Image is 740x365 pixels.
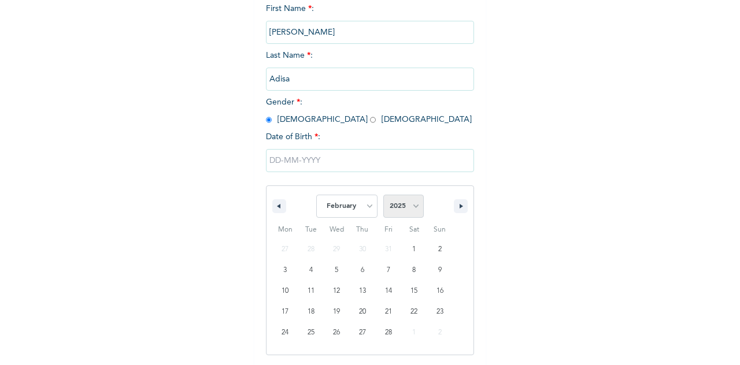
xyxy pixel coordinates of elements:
span: 9 [438,260,442,281]
span: 21 [385,301,392,322]
span: 24 [282,322,288,343]
span: Last Name : [266,51,474,83]
button: 13 [350,281,376,301]
span: 17 [282,301,288,322]
span: Date of Birth : [266,131,320,143]
span: 25 [308,322,314,343]
span: 5 [335,260,338,281]
span: 23 [436,301,443,322]
span: Wed [324,221,350,239]
button: 25 [298,322,324,343]
span: 11 [308,281,314,301]
span: 10 [282,281,288,301]
button: 8 [401,260,427,281]
span: 20 [359,301,366,322]
span: 27 [359,322,366,343]
button: 15 [401,281,427,301]
span: 7 [387,260,390,281]
span: 19 [333,301,340,322]
span: 16 [436,281,443,301]
button: 12 [324,281,350,301]
button: 28 [375,322,401,343]
button: 7 [375,260,401,281]
span: 2 [438,239,442,260]
button: 14 [375,281,401,301]
button: 11 [298,281,324,301]
span: Tue [298,221,324,239]
button: 23 [427,301,453,322]
button: 24 [272,322,298,343]
span: Sat [401,221,427,239]
span: 18 [308,301,314,322]
button: 20 [350,301,376,322]
button: 19 [324,301,350,322]
span: 6 [361,260,364,281]
span: First Name : [266,5,474,36]
button: 2 [427,239,453,260]
span: Sun [427,221,453,239]
span: 1 [412,239,416,260]
input: DD-MM-YYYY [266,149,474,172]
span: 28 [385,322,392,343]
button: 18 [298,301,324,322]
button: 17 [272,301,298,322]
span: 3 [283,260,287,281]
span: 4 [309,260,313,281]
span: Thu [350,221,376,239]
button: 4 [298,260,324,281]
button: 3 [272,260,298,281]
input: Enter your last name [266,68,474,91]
span: 26 [333,322,340,343]
span: Mon [272,221,298,239]
button: 6 [350,260,376,281]
button: 16 [427,281,453,301]
button: 9 [427,260,453,281]
span: 8 [412,260,416,281]
button: 27 [350,322,376,343]
button: 21 [375,301,401,322]
button: 5 [324,260,350,281]
span: 15 [410,281,417,301]
button: 26 [324,322,350,343]
span: Gender : [DEMOGRAPHIC_DATA] [DEMOGRAPHIC_DATA] [266,98,472,124]
button: 22 [401,301,427,322]
input: Enter your first name [266,21,474,44]
span: 13 [359,281,366,301]
span: 12 [333,281,340,301]
button: 1 [401,239,427,260]
span: 22 [410,301,417,322]
button: 10 [272,281,298,301]
span: Fri [375,221,401,239]
span: 14 [385,281,392,301]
